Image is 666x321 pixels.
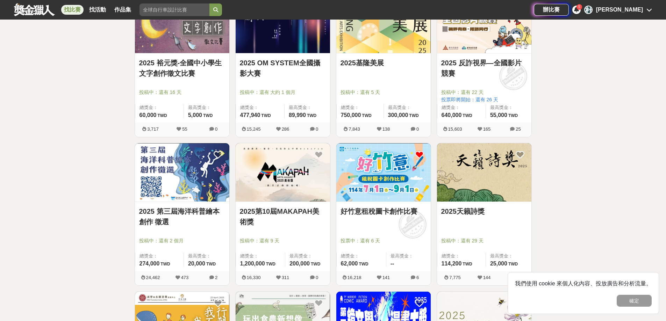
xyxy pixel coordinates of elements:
span: 投票中：還有 6 天 [341,237,427,245]
span: 20,000 [188,261,205,267]
span: TWD [203,113,213,118]
span: 15,603 [448,126,462,132]
span: 25,000 [490,261,507,267]
span: 165 [483,126,491,132]
a: 2025 反詐視界—全國影片競賽 [441,58,527,79]
span: 25 [516,126,521,132]
span: 311 [282,275,289,280]
span: 6 [416,275,419,280]
span: 我們使用 cookie 來個人化內容、投放廣告和分析流量。 [515,280,652,286]
span: 55 [182,126,187,132]
span: 200,000 [289,261,310,267]
span: 投票即將開始：還有 26 天 [441,96,527,103]
span: 投稿中：還有 16 天 [139,89,225,96]
span: 最高獎金： [490,104,527,111]
span: -- [391,261,394,267]
span: TWD [311,262,320,267]
span: 274,000 [139,261,160,267]
a: 找活動 [86,5,109,15]
span: 141 [382,275,390,280]
span: TWD [463,113,472,118]
img: Cover Image [437,143,531,202]
div: [PERSON_NAME] [596,6,643,14]
span: 0 [316,126,318,132]
span: 最高獎金： [388,104,427,111]
span: 7,843 [349,126,360,132]
span: TWD [307,113,316,118]
span: 750,000 [341,112,361,118]
img: Cover Image [135,143,229,202]
span: 總獎金： [139,253,179,260]
span: 114,200 [442,261,462,267]
span: 最高獎金： [188,253,225,260]
span: 投稿中：還有 大約 1 個月 [240,89,326,96]
a: 好竹意租稅圖卡創作比賽 [341,206,427,217]
span: 60,000 [139,112,157,118]
span: 總獎金： [442,253,481,260]
a: 辦比賽 [534,4,569,16]
span: 總獎金： [341,253,382,260]
span: 最高獎金： [391,253,427,260]
span: 89,990 [289,112,306,118]
span: TWD [362,113,371,118]
span: 總獎金： [139,104,179,111]
span: TWD [206,262,216,267]
div: 杜 [584,6,593,14]
span: 5,000 [188,112,202,118]
span: 640,000 [442,112,462,118]
span: 7,775 [449,275,461,280]
span: 473 [181,275,189,280]
a: 2025天籟詩獎 [441,206,527,217]
input: 全球自行車設計比賽 [139,3,209,16]
span: 144 [483,275,491,280]
img: Cover Image [236,143,330,202]
a: 2025第10屆MAKAPAH美術獎 [240,206,326,227]
span: 62,000 [341,261,358,267]
a: 2025 裕元獎-全國中小學生文字創作徵文比賽 [139,58,225,79]
span: 總獎金： [341,104,379,111]
a: 2025基隆美展 [341,58,427,68]
span: 最高獎金： [289,104,326,111]
span: 最高獎金： [289,253,325,260]
span: 總獎金： [442,104,481,111]
span: 3,717 [147,126,159,132]
span: 0 [416,126,419,132]
span: 55,000 [490,112,507,118]
span: 總獎金： [240,253,281,260]
span: 投稿中：還有 29 天 [441,237,527,245]
a: 2025 第三屆海洋科普繪本創作 徵選 [139,206,225,227]
span: TWD [463,262,472,267]
span: 477,940 [240,112,260,118]
span: 286 [282,126,289,132]
span: 16,218 [348,275,361,280]
span: 投稿中：還有 5 天 [341,89,427,96]
span: TWD [508,262,518,267]
span: TWD [266,262,275,267]
span: 最高獎金： [490,253,527,260]
span: TWD [409,113,418,118]
span: TWD [157,113,167,118]
span: 2 [215,275,217,280]
span: 0 [316,275,318,280]
a: 找比賽 [61,5,84,15]
span: 24,462 [146,275,160,280]
span: 300,000 [388,112,408,118]
span: TWD [359,262,368,267]
span: TWD [261,113,271,118]
span: 投稿中：還有 22 天 [441,89,527,96]
a: 作品集 [112,5,134,15]
span: 5 [578,5,580,9]
span: 16,330 [247,275,261,280]
span: 138 [382,126,390,132]
img: Cover Image [336,143,431,202]
button: 確定 [617,295,652,307]
span: 總獎金： [240,104,280,111]
span: 最高獎金： [188,104,225,111]
span: 15,245 [247,126,261,132]
span: TWD [508,113,518,118]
